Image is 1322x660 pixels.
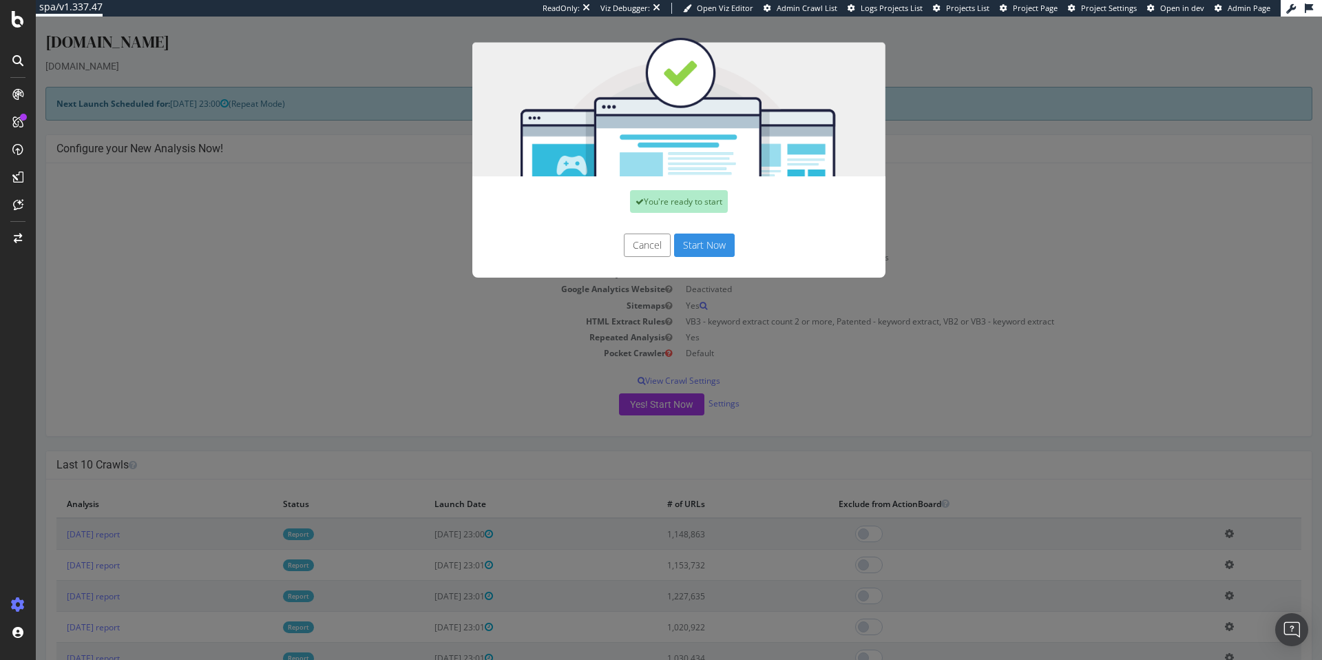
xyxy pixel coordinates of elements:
a: Admin Page [1215,3,1270,14]
span: Project Settings [1081,3,1137,13]
a: Logs Projects List [848,3,923,14]
span: Project Page [1013,3,1058,13]
span: Open Viz Editor [697,3,753,13]
span: Projects List [946,3,989,13]
div: You're ready to start [594,174,692,196]
a: Admin Crawl List [764,3,837,14]
button: Start Now [638,217,699,240]
button: Cancel [588,217,635,240]
div: ReadOnly: [543,3,580,14]
span: Logs Projects List [861,3,923,13]
div: Viz Debugger: [600,3,650,14]
div: Open Intercom Messenger [1275,613,1308,646]
a: Projects List [933,3,989,14]
a: Project Page [1000,3,1058,14]
a: Project Settings [1068,3,1137,14]
img: You're all set! [437,21,850,160]
span: Admin Crawl List [777,3,837,13]
a: Open in dev [1147,3,1204,14]
span: Admin Page [1228,3,1270,13]
span: Open in dev [1160,3,1204,13]
a: Open Viz Editor [683,3,753,14]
